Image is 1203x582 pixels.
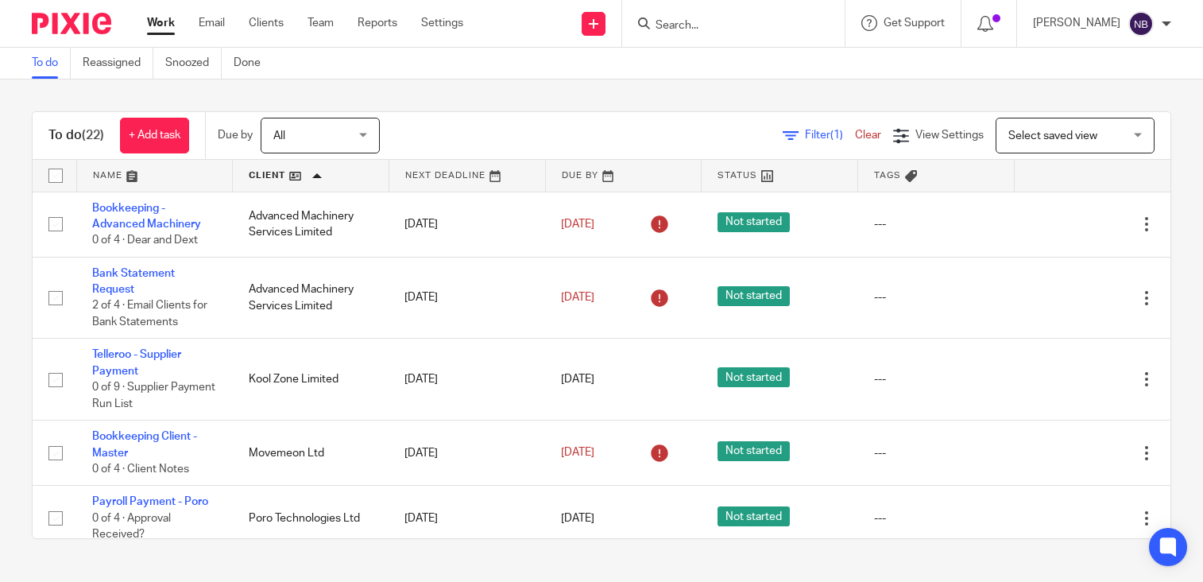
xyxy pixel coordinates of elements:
[92,513,171,541] span: 0 of 4 · Approval Received?
[92,301,207,328] span: 2 of 4 · Email Clients for Bank Statements
[389,339,545,421] td: [DATE]
[561,292,594,303] span: [DATE]
[273,130,285,142] span: All
[92,349,181,376] a: Telleroo - Supplier Payment
[389,257,545,339] td: [DATE]
[389,421,545,486] td: [DATE]
[32,13,111,34] img: Pixie
[92,431,197,458] a: Bookkeeping Client - Master
[718,506,790,526] span: Not started
[92,464,189,475] span: 0 of 4 · Client Notes
[718,212,790,232] span: Not started
[83,48,153,79] a: Reassigned
[884,17,945,29] span: Get Support
[82,129,104,142] span: (22)
[421,15,463,31] a: Settings
[561,513,594,524] span: [DATE]
[92,496,208,507] a: Payroll Payment - Poro
[48,127,104,144] h1: To do
[233,339,389,421] td: Kool Zone Limited
[874,445,999,461] div: ---
[874,510,999,526] div: ---
[165,48,222,79] a: Snoozed
[233,421,389,486] td: Movemeon Ltd
[805,130,855,141] span: Filter
[1008,130,1097,142] span: Select saved view
[874,216,999,232] div: ---
[874,289,999,305] div: ---
[830,130,843,141] span: (1)
[92,235,198,246] span: 0 of 4 · Dear and Dext
[199,15,225,31] a: Email
[389,192,545,257] td: [DATE]
[233,486,389,551] td: Poro Technologies Ltd
[92,268,175,295] a: Bank Statement Request
[92,203,201,230] a: Bookkeeping - Advanced Machinery
[218,127,253,143] p: Due by
[915,130,984,141] span: View Settings
[718,367,790,387] span: Not started
[233,257,389,339] td: Advanced Machinery Services Limited
[561,374,594,385] span: [DATE]
[561,448,594,459] span: [DATE]
[358,15,397,31] a: Reports
[308,15,334,31] a: Team
[32,48,71,79] a: To do
[855,130,881,141] a: Clear
[1033,15,1120,31] p: [PERSON_NAME]
[718,286,790,306] span: Not started
[234,48,273,79] a: Done
[874,171,901,180] span: Tags
[147,15,175,31] a: Work
[874,371,999,387] div: ---
[561,219,594,230] span: [DATE]
[718,441,790,461] span: Not started
[233,192,389,257] td: Advanced Machinery Services Limited
[249,15,284,31] a: Clients
[1128,11,1154,37] img: svg%3E
[120,118,189,153] a: + Add task
[389,486,545,551] td: [DATE]
[92,382,215,409] span: 0 of 9 · Supplier Payment Run List
[654,19,797,33] input: Search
